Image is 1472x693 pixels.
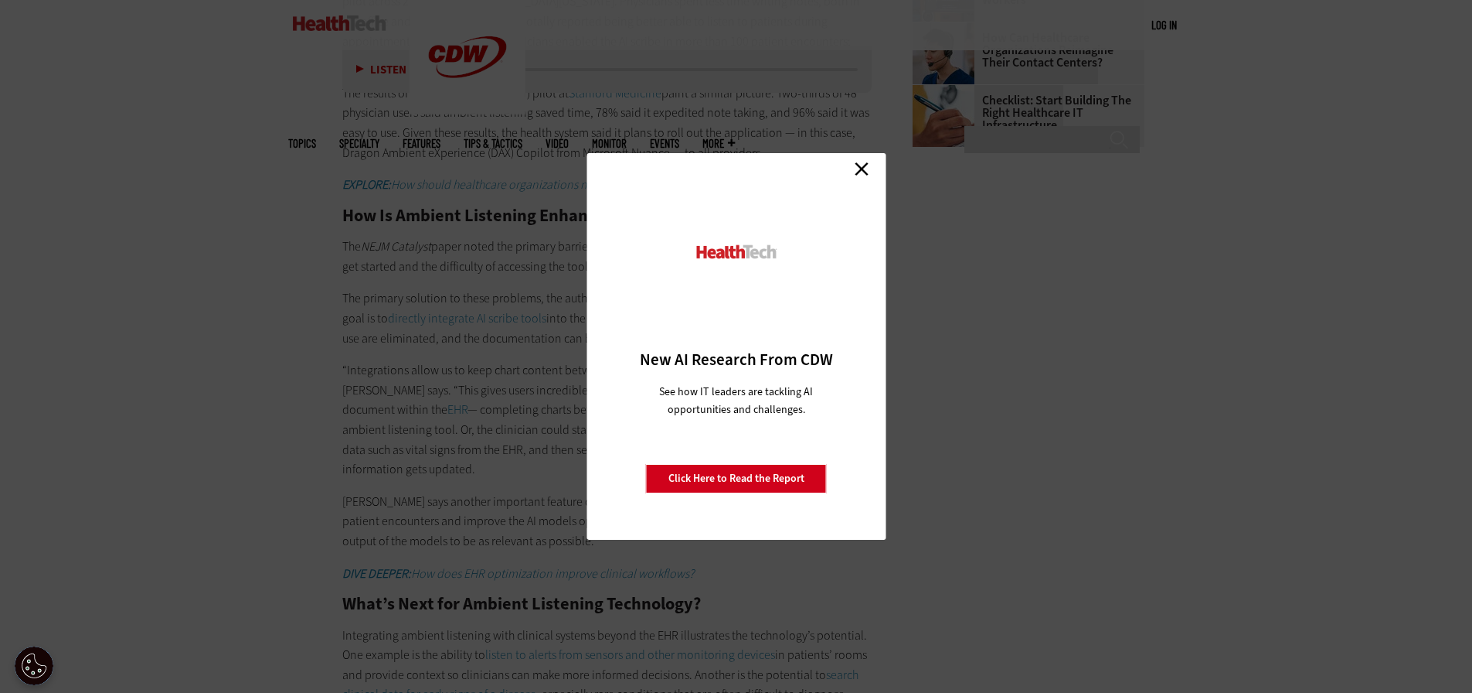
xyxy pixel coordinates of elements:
h3: New AI Research From CDW [614,349,858,370]
img: HealthTech_0.png [694,244,778,260]
a: Click Here to Read the Report [646,464,827,493]
div: Cookie Settings [15,647,53,685]
a: Close [850,157,873,180]
p: See how IT leaders are tackling AI opportunities and challenges. [641,383,831,418]
button: Open Preferences [15,647,53,685]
